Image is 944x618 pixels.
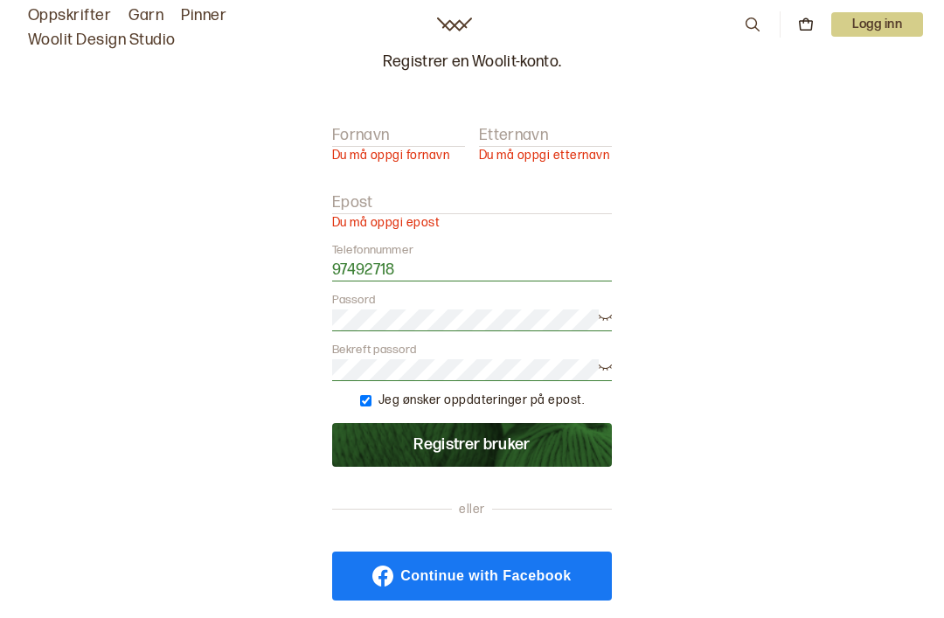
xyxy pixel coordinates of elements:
[332,242,413,258] label: Telefonnummer
[332,147,465,164] p: Du må oppgi fornavn
[400,569,571,583] span: Continue with Facebook
[332,192,373,213] label: Epost
[452,501,491,518] span: eller
[831,12,923,37] button: User dropdown
[437,17,472,31] a: Woolit
[479,125,548,146] label: Etternavn
[28,3,111,28] a: Oppskrifter
[332,52,612,73] p: Registrer en Woolit-konto.
[831,12,923,37] p: Logg inn
[181,3,226,28] a: Pinner
[332,125,389,146] label: Fornavn
[479,147,612,164] p: Du må oppgi etternavn
[332,342,417,358] label: Bekreft passord
[28,28,176,52] a: Woolit Design Studio
[378,392,584,409] label: Jeg ønsker oppdateringer på epost.
[332,423,612,467] button: Registrer bruker
[332,214,612,232] p: Du må oppgi epost
[332,552,612,601] a: Continue with Facebook
[332,292,376,308] label: Passord
[128,3,163,28] a: Garn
